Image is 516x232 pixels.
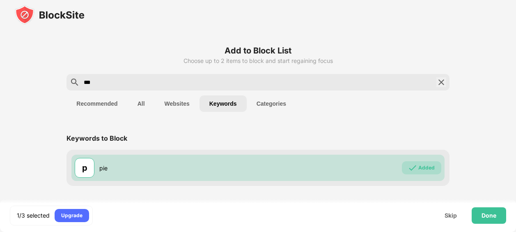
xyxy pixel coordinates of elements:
div: Choose up to 2 items to block and start regaining focus [67,58,449,64]
div: pie [99,164,258,172]
button: Recommended [67,95,127,112]
img: search.svg [70,77,80,87]
div: Keywords to Block [67,134,127,142]
div: p [82,162,87,174]
div: Skip [445,212,457,219]
div: Added [418,164,435,172]
img: search-close [436,77,446,87]
button: Categories [247,95,296,112]
div: Upgrade [61,211,83,220]
button: All [128,95,155,112]
h6: Add to Block List [67,44,449,57]
button: Keywords [200,95,247,112]
button: Websites [155,95,200,112]
img: blocksite-icon-black.svg [15,5,85,25]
